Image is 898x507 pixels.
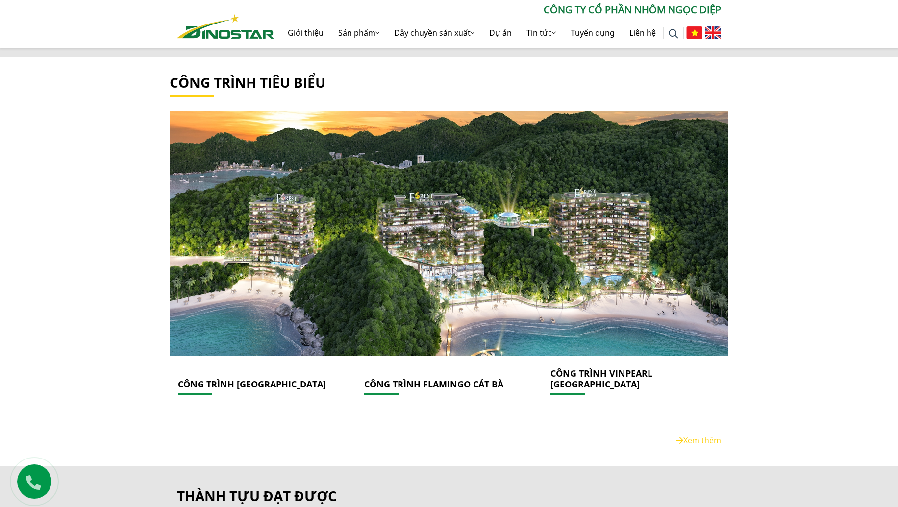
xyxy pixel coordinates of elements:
[686,26,702,39] img: Tiếng Việt
[331,17,387,48] a: Sản phẩm
[280,17,331,48] a: Giới thiệu
[177,486,337,505] a: thành tựu đạt được
[622,17,663,48] a: Liên hệ
[170,73,325,92] a: công trình tiêu biểu
[177,12,274,38] a: Nhôm Dinostar
[519,17,563,48] a: Tin tức
[550,367,652,390] a: CÔNG TRÌNH VINPEARL [GEOGRAPHIC_DATA]
[177,14,274,39] img: Nhôm Dinostar
[482,17,519,48] a: Dự án
[178,378,326,390] a: CÔNG TRÌNH [GEOGRAPHIC_DATA]
[364,378,503,390] a: CÔNG TRÌNH FLAMINGO CÁT BÀ
[274,2,721,17] p: CÔNG TY CỔ PHẦN NHÔM NGỌC DIỆP
[387,17,482,48] a: Dây chuyền sản xuất
[563,17,622,48] a: Tuyển dụng
[676,435,721,446] a: Xem thêm
[669,29,678,39] img: search
[705,26,721,39] img: English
